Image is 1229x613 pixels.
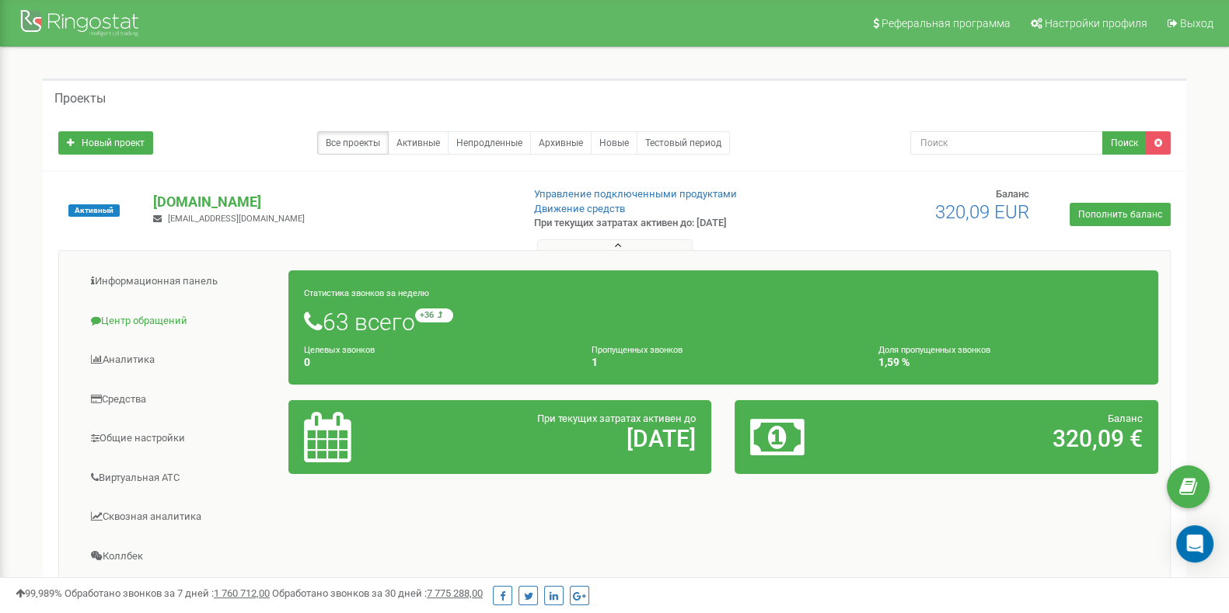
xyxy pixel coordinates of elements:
span: [EMAIL_ADDRESS][DOMAIN_NAME] [168,214,305,224]
h2: [DATE] [442,426,696,451]
span: Выход [1180,17,1213,30]
a: Управление подключенными продуктами [534,188,737,200]
span: 320,09 EUR [934,201,1028,223]
p: При текущих затратах активен до: [DATE] [534,216,794,231]
a: Активные [388,131,449,155]
u: 7 775 288,00 [427,587,483,599]
span: Обработано звонков за 7 дней : [65,587,270,599]
input: Поиск [910,131,1103,155]
div: Open Intercom Messenger [1176,525,1213,562]
span: Реферальная программа [882,17,1011,30]
a: Пополнить баланс [1070,203,1171,226]
a: Тестовый период [637,131,730,155]
span: При текущих затратах активен до [537,413,696,424]
a: Все проекты [317,131,389,155]
h4: 1,59 % [878,357,1143,368]
small: Пропущенных звонков [592,345,683,355]
a: Непродленные [448,131,531,155]
a: Общие настройки [71,420,289,458]
a: Аналитика [71,341,289,379]
span: Обработано звонков за 30 дней : [272,587,483,599]
a: Коллбек [71,538,289,576]
span: Баланс [1108,413,1143,424]
p: [DOMAIN_NAME] [153,192,508,212]
h1: 63 всего [304,308,1143,335]
small: Целевых звонков [304,345,375,355]
a: Сквозная аналитика [71,498,289,536]
small: Доля пропущенных звонков [878,345,990,355]
span: Активный [68,204,120,217]
a: Новые [591,131,637,155]
span: 99,989% [16,587,62,599]
span: Баланс [995,188,1028,200]
h2: 320,09 € [889,426,1143,451]
a: Центр обращений [71,302,289,340]
span: Настройки профиля [1045,17,1147,30]
button: Поиск [1102,131,1147,155]
h4: 1 [592,357,856,368]
small: Статистика звонков за неделю [304,288,429,298]
small: +36 [415,308,453,322]
a: Новый проект [58,131,153,155]
a: Средства [71,381,289,419]
u: 1 760 712,00 [214,587,270,599]
h5: Проекты [54,92,106,106]
a: Информационная панель [71,263,289,301]
a: Виртуальная АТС [71,459,289,497]
h4: 0 [304,357,568,368]
a: Архивные [530,131,592,155]
a: Движение средств [534,203,625,214]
